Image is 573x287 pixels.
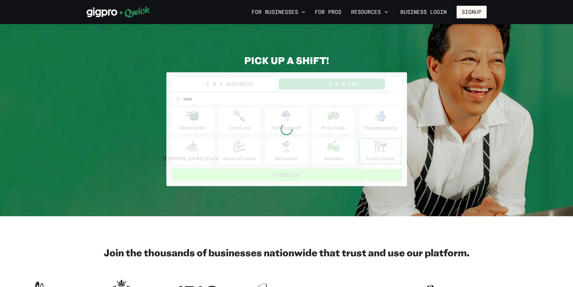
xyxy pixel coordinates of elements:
[249,7,308,17] button: For Businesses
[313,7,344,17] a: For Pros
[87,246,487,258] h2: Join the thousands of businesses nationwide that trust and use our platform.
[349,7,390,17] button: Resources
[166,54,407,66] h2: PICK UP A SHIFT!
[457,6,487,18] button: Signup
[163,155,222,162] p: [PERSON_NAME]/Pastry
[395,6,452,18] a: Business Login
